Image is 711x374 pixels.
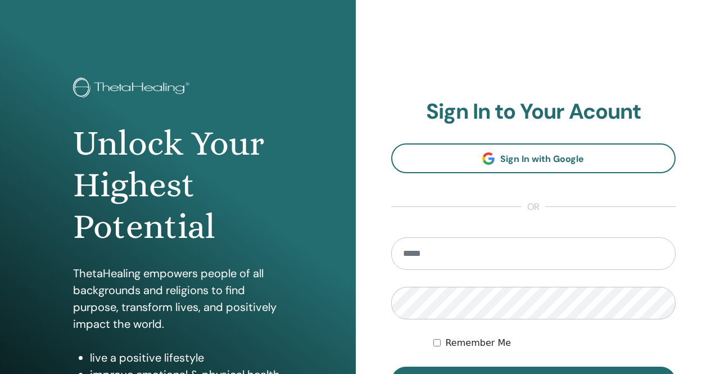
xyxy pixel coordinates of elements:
li: live a positive lifestyle [90,349,282,366]
span: Sign In with Google [500,153,584,165]
a: Sign In with Google [391,143,676,173]
span: or [522,200,545,214]
p: ThetaHealing empowers people of all backgrounds and religions to find purpose, transform lives, a... [73,265,282,332]
h2: Sign In to Your Acount [391,99,676,125]
h1: Unlock Your Highest Potential [73,123,282,248]
div: Keep me authenticated indefinitely or until I manually logout [433,336,676,350]
label: Remember Me [445,336,511,350]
